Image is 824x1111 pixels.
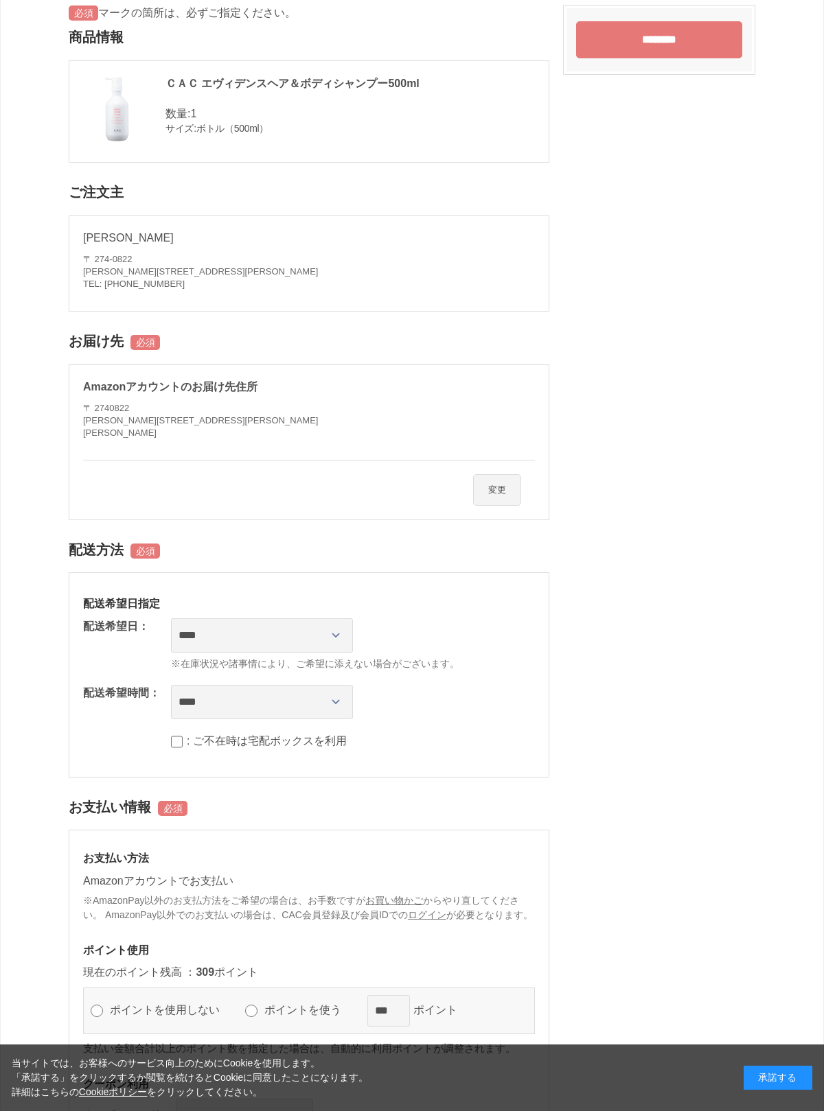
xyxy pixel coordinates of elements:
label: ポイントを使う [261,1004,357,1016]
h3: 配送希望日指定 [83,596,535,611]
p: サイズ: [83,122,535,135]
p: マークの箇所は、必ずご指定ください。 [69,5,549,21]
h3: ポイント使用 [83,943,535,957]
span: 309 [196,966,214,978]
span: ボトル（500ml） [196,123,268,134]
p: 支払い金額合計以上のポイント数を指定した場合は、自動的に利用ポイントが調整されます。 [83,1041,535,1057]
div: ＣＡＣ エヴィデンスヘア＆ボディシャンプー500ml [83,75,535,93]
div: 当サイトでは、お客様へのサービス向上のためにCookieを使用します。 「承諾する」をクリックするか閲覧を続けるとCookieに同意したことになります。 詳細はこちらの をクリックしてください。 [12,1056,369,1099]
h2: 商品情報 [69,21,549,54]
a: お買い物かご [365,895,423,906]
img: 060471.jpg [83,75,152,143]
a: ログイン [408,909,446,920]
address: 〒 2740822 [PERSON_NAME][STREET_ADDRESS][PERSON_NAME] [PERSON_NAME] [83,402,318,440]
address: 〒 274-0822 [PERSON_NAME][STREET_ADDRESS][PERSON_NAME] TEL: [PHONE_NUMBER] [83,253,535,291]
p: [PERSON_NAME] [83,230,535,246]
p: Amazonアカウントでお支払い [83,873,535,889]
h2: ご注文主 [69,176,549,209]
h2: 配送方法 [69,534,549,566]
label: : ご不在時は宅配ボックスを利用 [187,735,347,747]
label: ポイント [410,1004,473,1016]
dt: 配送希望日： [83,618,149,635]
p: 数量: [83,106,535,122]
h3: お支払い方法 [83,851,535,865]
p: 現在のポイント残高 ： ポイント [83,964,535,981]
div: Amazonアカウントのお届け先住所 [83,379,535,395]
div: 承諾する [744,1066,812,1090]
dt: 配送希望時間： [83,685,160,701]
p: ※AmazonPay以外のお支払方法をご希望の場合は、お手数ですが からやり直してください。 AmazonPay以外でのお支払いの場合は、CAC会員登録及び会員IDでの が必要となります。 [83,893,535,922]
span: ※在庫状況や諸事情により、ご希望に添えない場合がございます。 [171,657,535,671]
span: 1 [190,108,196,119]
a: Cookieポリシー [79,1086,148,1097]
label: ポイントを使用しない [106,1004,236,1016]
h2: お届け先 [69,325,549,358]
h2: お支払い情報 [69,791,549,823]
button: 変更 [473,474,521,506]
